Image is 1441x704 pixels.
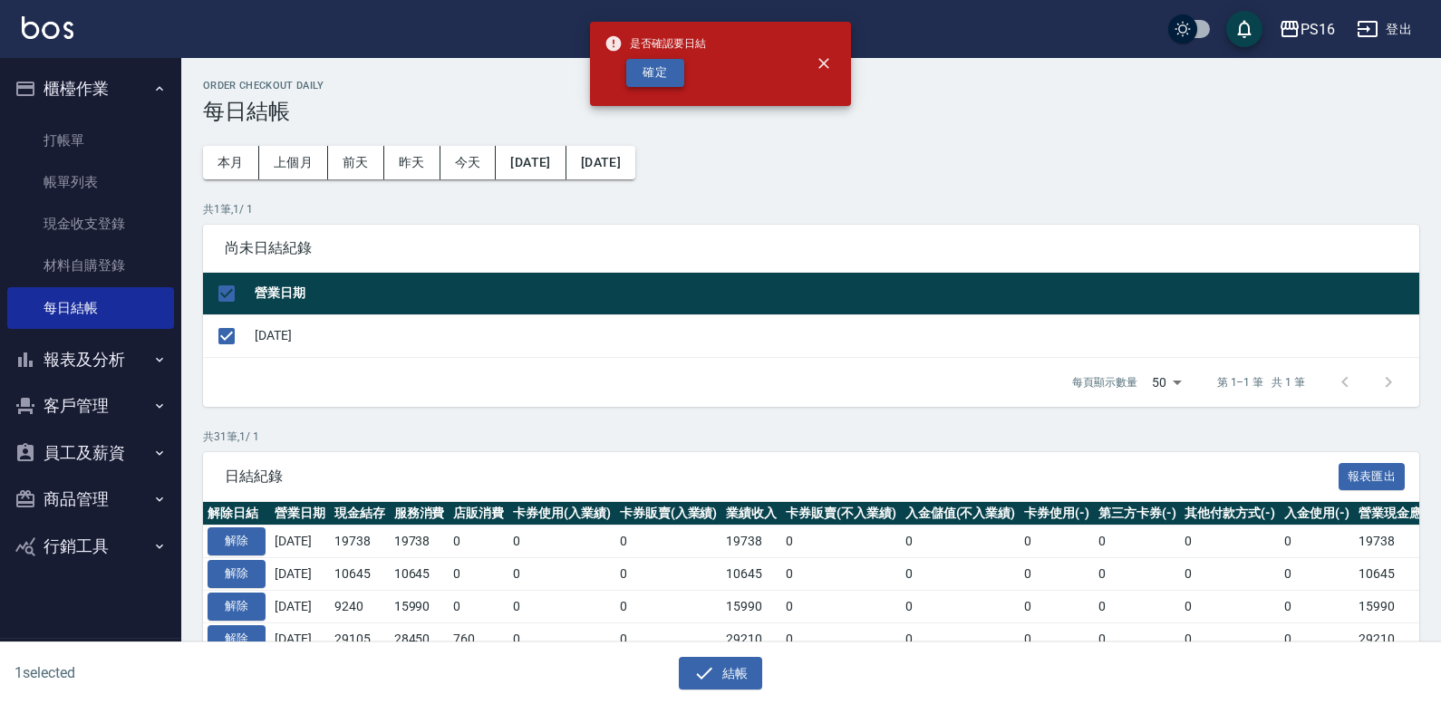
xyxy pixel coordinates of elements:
button: [DATE] [496,146,566,179]
td: 0 [1094,622,1181,655]
a: 帳單列表 [7,161,174,203]
td: 0 [1280,590,1354,622]
td: 19738 [1354,526,1439,558]
span: 是否確認要日結 [604,34,706,53]
button: close [804,43,844,83]
th: 卡券使用(入業績) [508,502,615,526]
td: 0 [449,590,508,622]
th: 第三方卡券(-) [1094,502,1181,526]
td: 0 [781,558,901,591]
th: 入金儲值(不入業績) [901,502,1020,526]
th: 卡券販賣(不入業績) [781,502,901,526]
button: 登出 [1349,13,1419,46]
img: Logo [22,16,73,39]
td: [DATE] [270,622,330,655]
td: 15990 [721,590,781,622]
td: 0 [449,526,508,558]
th: 卡券販賣(入業績) [615,502,722,526]
td: 0 [508,622,615,655]
h2: Order checkout daily [203,80,1419,92]
div: PS16 [1301,18,1335,41]
th: 解除日結 [203,502,270,526]
td: 10645 [721,558,781,591]
th: 其他付款方式(-) [1180,502,1280,526]
td: 0 [615,558,722,591]
p: 共 31 筆, 1 / 1 [203,429,1419,445]
td: 0 [508,590,615,622]
td: 0 [1020,622,1094,655]
td: 29105 [330,622,390,655]
td: [DATE] [270,558,330,591]
button: 確定 [626,59,684,87]
td: 0 [615,590,722,622]
td: [DATE] [250,314,1419,357]
th: 現金結存 [330,502,390,526]
th: 店販消費 [449,502,508,526]
td: 19738 [390,526,450,558]
td: 0 [1020,558,1094,591]
td: 0 [615,622,722,655]
button: PS16 [1272,11,1342,48]
td: 0 [449,558,508,591]
td: 10645 [1354,558,1439,591]
button: 報表匯出 [1339,463,1406,491]
td: 0 [1280,526,1354,558]
td: 0 [781,526,901,558]
td: 0 [901,558,1020,591]
a: 現金收支登錄 [7,203,174,245]
td: 29210 [1354,622,1439,655]
button: 今天 [440,146,497,179]
th: 營業日期 [250,273,1419,315]
td: 15990 [390,590,450,622]
button: 上個月 [259,146,328,179]
p: 每頁顯示數量 [1072,374,1137,391]
td: 9240 [330,590,390,622]
span: 日結紀錄 [225,468,1339,486]
td: 0 [901,590,1020,622]
td: 0 [1020,526,1094,558]
button: 客戶管理 [7,382,174,429]
td: 0 [1020,590,1094,622]
button: [DATE] [566,146,635,179]
th: 營業日期 [270,502,330,526]
button: 本月 [203,146,259,179]
p: 共 1 筆, 1 / 1 [203,201,1419,217]
td: 0 [1094,558,1181,591]
a: 報表匯出 [1339,467,1406,484]
td: 0 [781,622,901,655]
h6: 1 selected [15,661,357,684]
button: 昨天 [384,146,440,179]
button: 解除 [208,560,266,588]
th: 營業現金應收 [1354,502,1439,526]
td: 760 [449,622,508,655]
td: 29210 [721,622,781,655]
td: 19738 [721,526,781,558]
td: 0 [1280,558,1354,591]
a: 材料自購登錄 [7,245,174,286]
a: 每日結帳 [7,287,174,329]
button: 報表及分析 [7,336,174,383]
button: 解除 [208,527,266,555]
td: 0 [1094,526,1181,558]
td: 0 [1094,590,1181,622]
td: [DATE] [270,590,330,622]
h3: 每日結帳 [203,99,1419,124]
button: 解除 [208,593,266,621]
button: 解除 [208,625,266,653]
button: 員工及薪資 [7,429,174,477]
div: 50 [1145,358,1188,407]
button: save [1226,11,1262,47]
td: 0 [901,622,1020,655]
td: 10645 [390,558,450,591]
button: 商品管理 [7,476,174,523]
a: 打帳單 [7,120,174,161]
button: 前天 [328,146,384,179]
span: 尚未日結紀錄 [225,239,1397,257]
th: 入金使用(-) [1280,502,1354,526]
td: 19738 [330,526,390,558]
td: 28450 [390,622,450,655]
th: 服務消費 [390,502,450,526]
button: 行銷工具 [7,523,174,570]
td: 0 [1180,622,1280,655]
td: 0 [1180,590,1280,622]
